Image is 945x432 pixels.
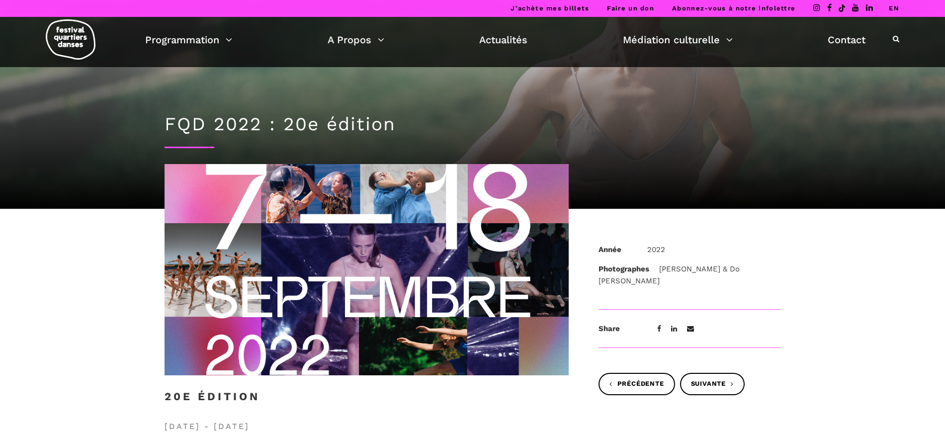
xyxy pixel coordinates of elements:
img: logo-fqd-med [46,19,95,60]
span: PRÉCÉDENTE [609,379,664,389]
a: SUIVANTE [680,373,745,395]
span: SUIVANTE [691,379,734,389]
span: Share [599,323,637,335]
a: Programmation [145,31,232,48]
span: Photographes [599,263,649,275]
a: Médiation culturelle [623,31,733,48]
a: A Propos [328,31,384,48]
a: Faire un don [607,4,654,12]
a: Actualités [479,31,527,48]
a: J’achète mes billets [511,4,589,12]
a: Abonnez-vous à notre infolettre [672,4,795,12]
span: 2022 [647,245,665,254]
span: Année [599,244,637,256]
h1: FQD 2022 : 20e édition [165,113,781,135]
a: EN [889,4,899,12]
span: [PERSON_NAME] & Do [PERSON_NAME] [599,264,740,285]
a: PRÉCÉDENTE [599,373,675,395]
a: Contact [828,31,865,48]
h4: 20e édition [165,390,260,415]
